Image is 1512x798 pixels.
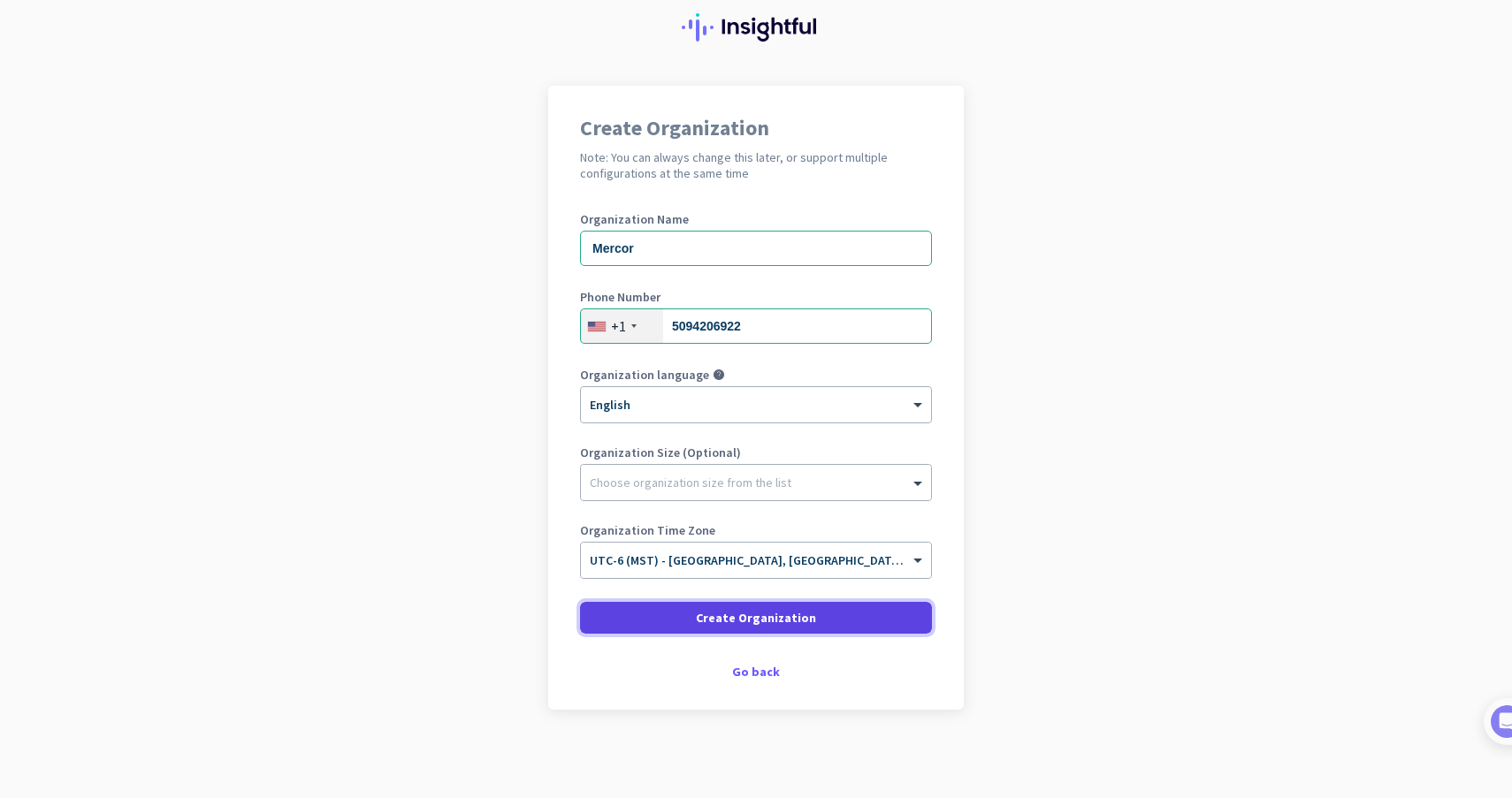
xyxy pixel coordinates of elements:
[580,446,932,459] label: Organization Size (Optional)
[580,602,932,634] button: Create Organization
[580,308,932,344] input: 201-555-0123
[611,317,626,335] div: +1
[580,149,932,181] h2: Note: You can always change this later, or support multiple configurations at the same time
[580,213,932,225] label: Organization Name
[682,13,830,42] img: Insightful
[580,524,932,536] label: Organization Time Zone
[580,118,932,139] h1: Create Organization
[580,231,932,266] input: What is the name of your organization?
[713,369,725,381] i: help
[580,291,932,303] label: Phone Number
[696,609,816,627] span: Create Organization
[580,665,932,678] div: Go back
[580,369,709,381] label: Organization language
